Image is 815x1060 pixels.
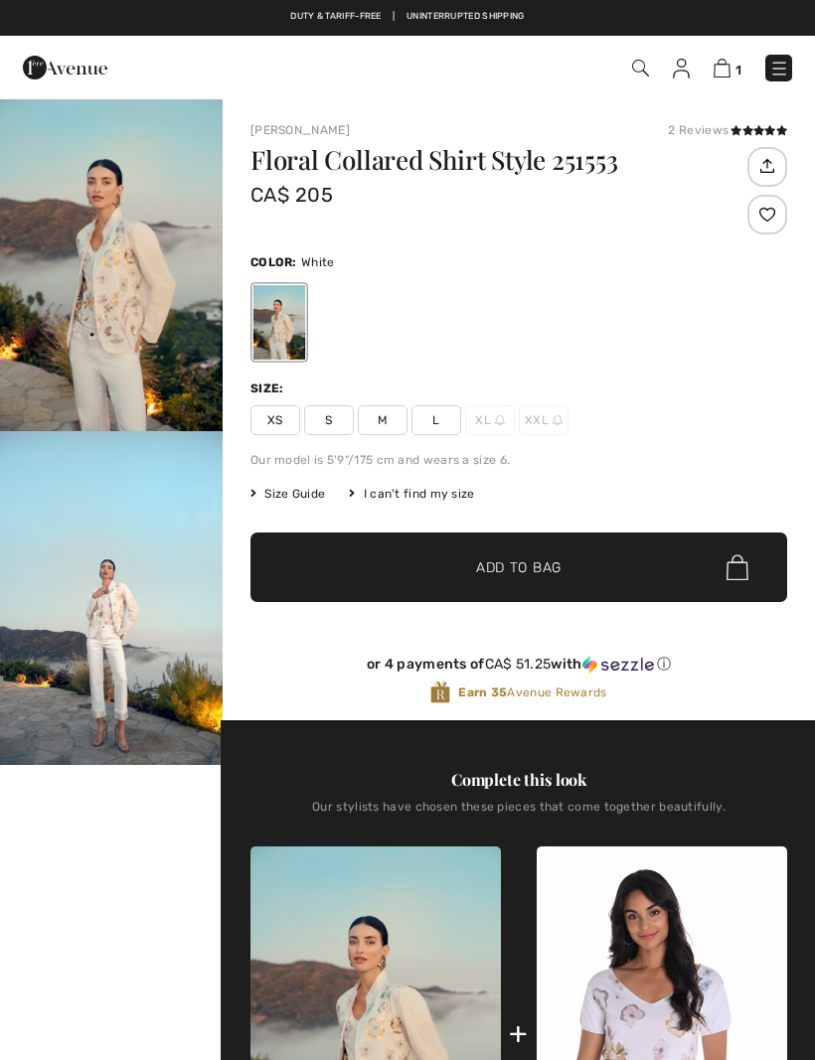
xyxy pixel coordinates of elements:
a: [PERSON_NAME] [250,123,350,137]
span: 1 [735,63,741,77]
span: Size Guide [250,485,325,503]
span: XS [250,405,300,435]
span: S [304,405,354,435]
img: Search [632,60,649,76]
span: CA$ 205 [250,183,333,207]
div: or 4 payments ofCA$ 51.25withSezzle Click to learn more about Sezzle [250,656,787,681]
img: Avenue Rewards [430,681,450,704]
span: Add to Bag [476,557,562,578]
div: Our model is 5'9"/175 cm and wears a size 6. [250,451,787,469]
span: XXL [519,405,569,435]
img: Bag.svg [727,554,748,580]
span: XL [465,405,515,435]
div: White [253,285,305,360]
img: My Info [673,59,690,78]
img: Sezzle [582,656,654,674]
img: Menu [769,59,789,78]
div: 2 Reviews [668,121,787,139]
div: I can't find my size [349,485,474,503]
span: Avenue Rewards [458,683,606,701]
iframe: Small video preview of a live video [16,824,139,1048]
img: 1ère Avenue [23,48,107,87]
img: Share [750,149,783,183]
div: Size: [250,379,288,397]
img: ring-m.svg [553,415,563,425]
div: Complete this look [250,768,787,792]
a: 1ère Avenue [23,57,107,76]
button: Add to Bag [250,532,787,602]
div: Our stylists have chosen these pieces that come together beautifully. [250,800,787,830]
img: Shopping Bag [714,59,731,77]
span: L [411,405,461,435]
span: M [358,405,407,435]
a: 1 [714,56,741,79]
span: Color: [250,255,297,269]
div: or 4 payments of with [250,656,787,674]
div: + [509,1011,528,1056]
strong: Earn 35 [458,685,507,699]
span: CA$ 51.25 [485,656,552,673]
h1: Floral Collared Shirt Style 251553 [250,147,742,173]
img: ring-m.svg [495,415,505,425]
span: White [301,255,335,269]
